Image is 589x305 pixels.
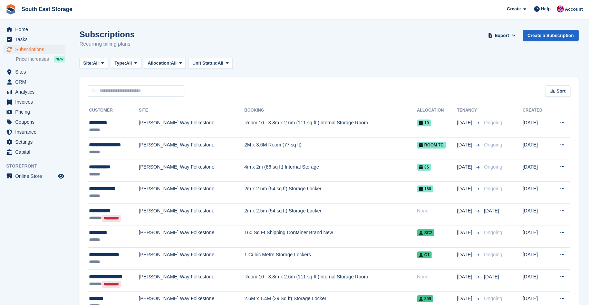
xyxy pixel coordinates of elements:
span: [DATE] [484,208,499,213]
a: menu [3,25,65,34]
a: menu [3,87,65,97]
a: menu [3,97,65,107]
a: menu [3,35,65,44]
span: [DATE] [457,229,474,236]
span: Account [565,6,583,13]
td: [PERSON_NAME] Way Folkestone [139,138,244,160]
a: menu [3,45,65,54]
h1: Subscriptions [79,30,135,39]
button: Export [487,30,517,41]
span: All [171,60,177,67]
td: [PERSON_NAME] Way Folkestone [139,116,244,138]
span: 309 [417,295,433,302]
span: 160 [417,185,433,192]
span: Tasks [15,35,57,44]
td: 1 Cubic Metre Storage Lockers [244,248,417,270]
span: Settings [15,137,57,147]
span: [DATE] [457,119,474,126]
td: 160 Sq Ft Shipping Container Brand New [244,226,417,248]
span: CRM [15,77,57,87]
span: [DATE] [457,251,474,258]
td: [PERSON_NAME] Way Folkestone [139,269,244,292]
button: Unit Status: All [189,58,232,69]
span: Home [15,25,57,34]
span: Export [495,32,509,39]
span: Ongoing [484,120,502,125]
p: Recurring billing plans [79,40,135,48]
td: [DATE] [523,182,550,204]
span: Allocation: [148,60,171,67]
th: Created [523,105,550,116]
span: Site: [83,60,93,67]
span: Ongoing [484,142,502,147]
span: Analytics [15,87,57,97]
div: None [417,273,457,280]
button: Site: All [79,58,108,69]
div: NEW [54,56,65,63]
td: Room 10 - 3.8m x 2.6m (111 sq ft )Internal Storage Room [244,269,417,292]
a: menu [3,107,65,117]
span: Storefront [6,163,69,170]
td: [DATE] [523,226,550,248]
span: All [93,60,99,67]
span: All [126,60,132,67]
td: [PERSON_NAME] Way Folkestone [139,160,244,182]
span: C1 [417,251,432,258]
span: Ongoing [484,252,502,257]
span: Ongoing [484,296,502,301]
span: Insurance [15,127,57,137]
td: [PERSON_NAME] Way Folkestone [139,248,244,270]
span: Invoices [15,97,57,107]
a: menu [3,137,65,147]
span: Subscriptions [15,45,57,54]
span: Create [507,6,521,12]
td: [DATE] [523,116,550,138]
div: None [417,207,457,215]
span: [DATE] [457,163,474,171]
span: Ongoing [484,186,502,191]
td: [DATE] [523,269,550,292]
td: [PERSON_NAME] Way Folkestone [139,204,244,226]
a: menu [3,77,65,87]
td: Room 10 - 3.8m x 2.6m (111 sq ft )Internal Storage Room [244,116,417,138]
td: [DATE] [523,160,550,182]
button: Allocation: All [144,58,186,69]
a: menu [3,127,65,137]
td: [DATE] [523,248,550,270]
span: [DATE] [457,141,474,149]
td: [PERSON_NAME] Way Folkestone [139,226,244,248]
a: menu [3,171,65,181]
td: [DATE] [523,138,550,160]
span: [DATE] [457,207,474,215]
span: All [218,60,223,67]
span: Unit Status: [192,60,218,67]
th: Customer [88,105,139,116]
span: 10 [417,120,431,126]
span: Sort [557,88,566,95]
span: Ongoing [484,164,502,170]
td: 4m x 2m (86 sq ft) Internal Storage [244,160,417,182]
a: Create a Subscription [523,30,579,41]
th: Tenancy [457,105,481,116]
span: Room 7c [417,142,446,149]
th: Booking [244,105,417,116]
td: 2m x 2.5m (54 sq ft) Storage Locker [244,182,417,204]
img: stora-icon-8386f47178a22dfd0bd8f6a31ec36ba5ce8667c1dd55bd0f319d3a0aa187defe.svg [6,4,16,15]
span: Coupons [15,117,57,127]
span: Capital [15,147,57,157]
span: Type: [115,60,126,67]
span: Price increases [16,56,49,63]
img: Roger Norris [557,6,564,12]
span: [DATE] [484,274,499,279]
button: Type: All [111,58,141,69]
td: [PERSON_NAME] Way Folkestone [139,182,244,204]
a: menu [3,117,65,127]
a: South East Storage [19,3,75,15]
span: Ongoing [484,230,502,235]
span: [DATE] [457,185,474,192]
span: [DATE] [457,273,474,280]
th: Site [139,105,244,116]
td: 2M x 3.6M Room (77 sq ft) [244,138,417,160]
span: [DATE] [457,295,474,302]
span: Sites [15,67,57,77]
